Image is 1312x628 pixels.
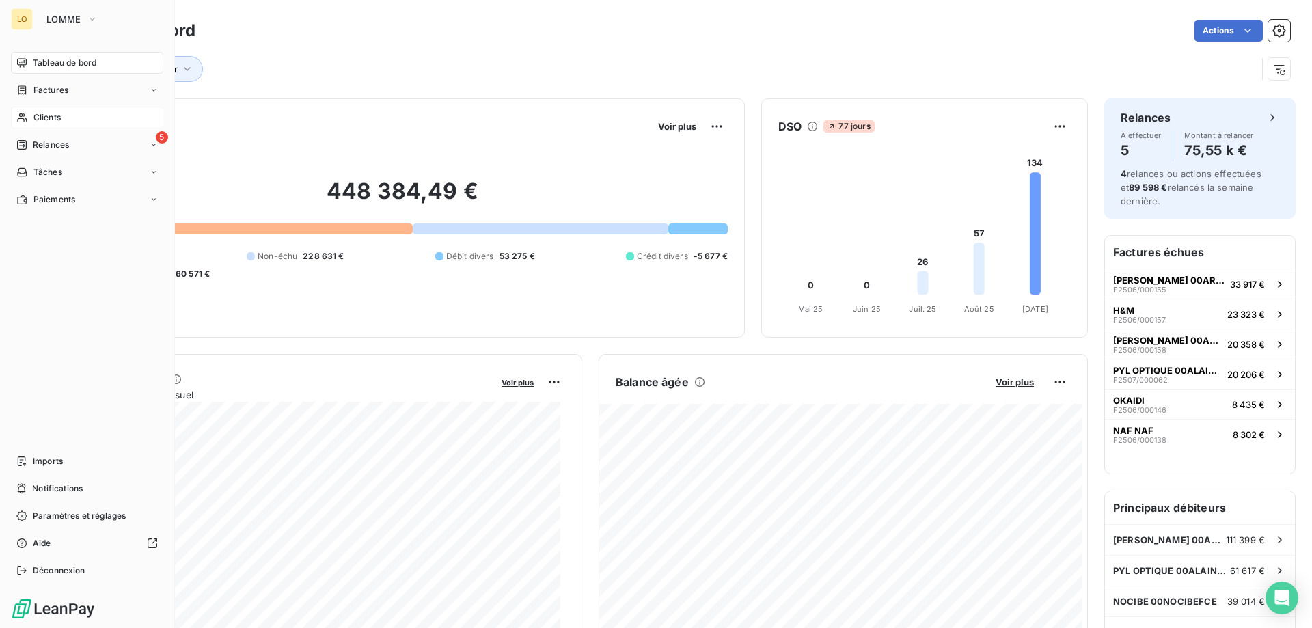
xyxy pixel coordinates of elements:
[853,304,881,314] tspan: Juin 25
[1266,582,1298,614] div: Open Intercom Messenger
[11,598,96,620] img: Logo LeanPay
[1121,168,1127,179] span: 4
[1230,279,1265,290] span: 33 917 €
[1129,182,1167,193] span: 89 598 €
[1105,359,1295,389] button: PYL OPTIQUE 00ALAINAFFLELOF2507/00006220 206 €
[500,250,535,262] span: 53 275 €
[1194,20,1263,42] button: Actions
[1105,299,1295,329] button: H&MF2506/00015723 323 €
[1105,419,1295,449] button: NAF NAFF2506/0001388 302 €
[823,120,874,133] span: 77 jours
[33,537,51,549] span: Aide
[1105,236,1295,269] h6: Factures échues
[1113,425,1153,436] span: NAF NAF
[1227,339,1265,350] span: 20 358 €
[996,377,1034,387] span: Voir plus
[1121,168,1261,206] span: relances ou actions effectuées et relancés la semaine dernière.
[1105,389,1295,419] button: OKAIDIF2506/0001468 435 €
[1022,304,1048,314] tspan: [DATE]
[694,250,728,262] span: -5 677 €
[33,111,61,124] span: Clients
[32,482,83,495] span: Notifications
[1184,131,1254,139] span: Montant à relancer
[502,378,534,387] span: Voir plus
[637,250,688,262] span: Crédit divers
[1227,596,1265,607] span: 39 014 €
[497,376,538,388] button: Voir plus
[1230,565,1265,576] span: 61 617 €
[1121,131,1162,139] span: À effectuer
[33,84,68,96] span: Factures
[258,250,297,262] span: Non-échu
[1233,429,1265,440] span: 8 302 €
[46,14,81,25] span: LOMME
[1184,139,1254,161] h4: 75,55 k €
[1113,596,1217,607] span: NOCIBE 00NOCIBEFCE
[33,564,85,577] span: Déconnexion
[1113,395,1145,406] span: OKAIDI
[1105,269,1295,299] button: [PERSON_NAME] 00ARMANDTHIERYF2506/00015533 917 €
[1113,436,1166,444] span: F2506/000138
[33,166,62,178] span: Tâches
[1113,286,1166,294] span: F2506/000155
[33,455,63,467] span: Imports
[1113,275,1225,286] span: [PERSON_NAME] 00ARMANDTHIERY
[1232,399,1265,410] span: 8 435 €
[616,374,689,390] h6: Balance âgée
[1227,369,1265,380] span: 20 206 €
[1113,335,1222,346] span: [PERSON_NAME] 00ARMANDTHIERY
[1121,109,1171,126] h6: Relances
[1113,376,1168,384] span: F2507/000062
[446,250,494,262] span: Débit divers
[1113,534,1226,545] span: [PERSON_NAME] 00ARMANDTHIERY
[33,57,96,69] span: Tableau de bord
[1113,346,1166,354] span: F2506/000158
[33,193,75,206] span: Paiements
[172,268,210,280] span: -60 571 €
[798,304,823,314] tspan: Mai 25
[1113,316,1166,324] span: F2506/000157
[964,304,994,314] tspan: Août 25
[1113,565,1230,576] span: PYL OPTIQUE 00ALAINAFFLELO
[1226,534,1265,545] span: 111 399 €
[1227,309,1265,320] span: 23 323 €
[1105,491,1295,524] h6: Principaux débiteurs
[992,376,1038,388] button: Voir plus
[303,250,344,262] span: 228 631 €
[11,532,163,554] a: Aide
[156,131,168,144] span: 5
[1113,305,1134,316] span: H&M
[1121,139,1162,161] h4: 5
[658,121,696,132] span: Voir plus
[1105,329,1295,359] button: [PERSON_NAME] 00ARMANDTHIERYF2506/00015820 358 €
[654,120,700,133] button: Voir plus
[1113,406,1166,414] span: F2506/000146
[77,178,728,219] h2: 448 384,49 €
[77,387,492,402] span: Chiffre d'affaires mensuel
[33,510,126,522] span: Paramètres et réglages
[11,8,33,30] div: LO
[1113,365,1222,376] span: PYL OPTIQUE 00ALAINAFFLELO
[909,304,936,314] tspan: Juil. 25
[33,139,69,151] span: Relances
[778,118,802,135] h6: DSO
